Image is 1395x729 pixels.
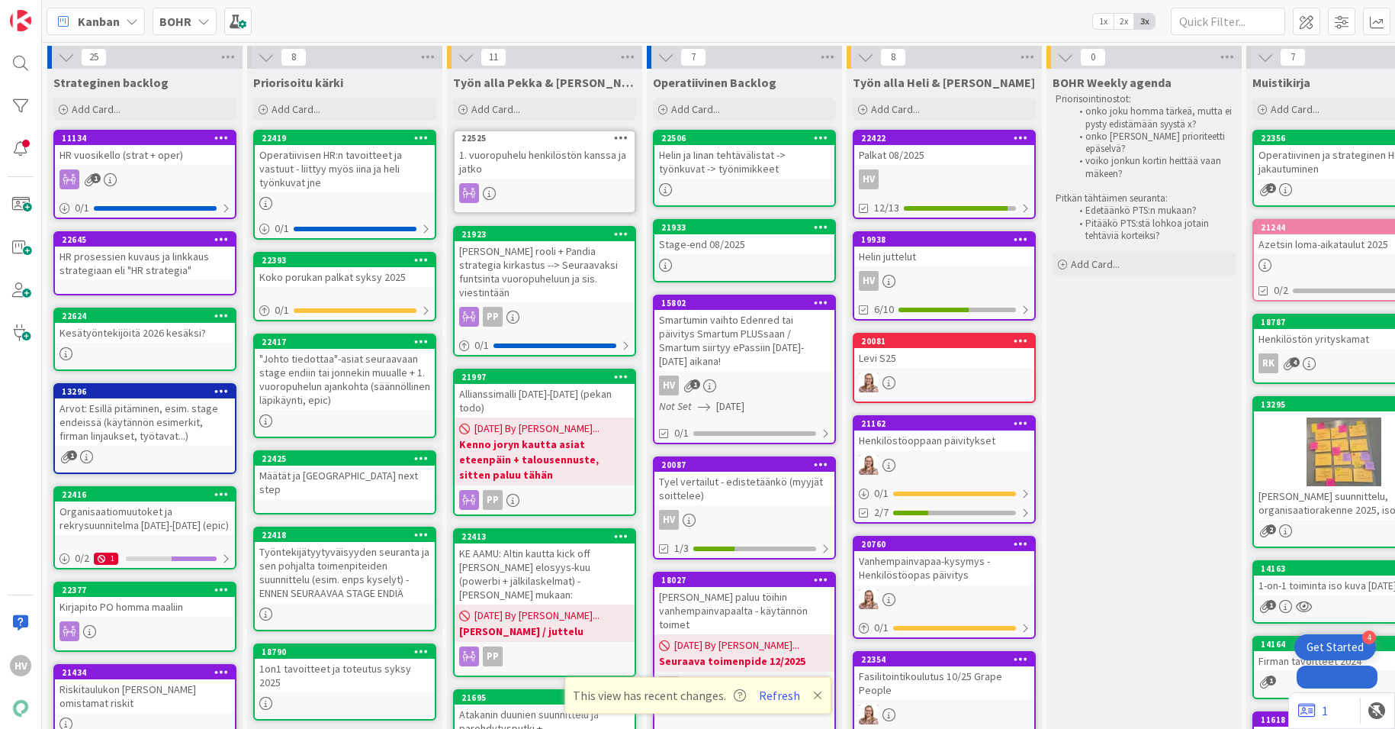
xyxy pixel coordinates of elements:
div: Määtät ja [GEOGRAPHIC_DATA] next step [255,466,435,499]
div: Operatiivisen HR:n tavoitteet ja vastuut - liittyy myös iina ja heli työnkuvat jne [255,145,435,192]
div: 21162 [854,417,1034,431]
div: 1 [94,553,118,565]
div: 0/1 [854,484,1034,503]
div: 11134 [62,133,235,144]
div: Kesätyöntekijöitä 2026 kesäksi? [55,323,235,343]
div: Tyel vertailut - edistetäänkö (myyjät soittelee) [654,472,834,505]
div: 21162Henkilöstöoppaan päivitykset [854,417,1034,450]
span: 0 / 1 [474,337,489,353]
div: 18027 [654,573,834,587]
div: HV [654,676,834,696]
b: [PERSON_NAME] / juttelu [459,624,630,639]
div: 0/1 [455,336,635,355]
div: HV [854,271,1034,291]
p: Pitkän tähtäimen seuranta: [1056,192,1233,205]
div: 20081 [854,334,1034,348]
a: 19938Helin juttelutHV6/10 [853,231,1036,321]
div: 22354 [861,654,1034,665]
div: PP [455,490,635,510]
div: 0/1 [255,301,435,320]
div: Levi S25 [854,348,1034,368]
span: 6/10 [874,302,894,318]
span: 0 / 1 [275,302,289,318]
div: Kirjapito PO homma maaliin [55,597,235,617]
li: Pitääkö PTS:stä lohkoa jotain tehtäviä korteiksi? [1071,218,1233,243]
span: 12/13 [874,200,899,216]
div: 11134 [55,131,235,145]
div: [PERSON_NAME] rooli + Pandia strategia kirkastus --> Seuraavaksi funtsinta vuoropuheluun ja sis. ... [455,241,635,302]
span: 1 [690,379,700,389]
span: 0/1 [674,425,689,441]
div: 21933 [661,222,834,233]
div: Henkilöstöoppaan päivitykset [854,431,1034,450]
div: 0/1 [55,198,235,218]
button: Refresh [754,685,805,705]
span: 1/3 [674,540,689,556]
div: [PERSON_NAME] paluu töihin vanhempainvapaalta - käytännön toimet [654,587,834,634]
img: IH [859,589,879,609]
div: PP [455,307,635,327]
div: 22422Palkat 08/2025 [854,131,1034,165]
span: Muistikirja [1252,75,1310,90]
span: Add Card... [871,102,920,116]
div: Helin ja Iinan tehtävälistat -> työnkuvat -> työnimikkeet [654,145,834,179]
div: 22393Koko porukan palkat syksy 2025 [255,253,435,287]
div: 22419 [255,131,435,145]
div: 19938 [854,233,1034,247]
div: 13296 [62,386,235,397]
span: Add Card... [72,102,121,116]
span: This view has recent changes. [573,686,746,705]
span: Operatiivinen Backlog [653,75,776,90]
div: HV [659,676,679,696]
div: 21933Stage-end 08/2025 [654,221,834,254]
div: HR prosessien kuvaus ja linkkaus strategiaan eli "HR strategia" [55,247,235,280]
div: 21695 [461,692,635,703]
span: 0 / 1 [874,485,889,502]
span: Priorisoitu kärki [253,75,343,90]
span: 4 [1290,357,1300,367]
div: 21997 [455,370,635,384]
div: 15802 [654,296,834,310]
div: 22425 [255,452,435,466]
div: HV [659,510,679,530]
div: Koko porukan palkat syksy 2025 [255,267,435,287]
a: 22645HR prosessien kuvaus ja linkkaus strategiaan eli "HR strategia" [53,231,236,295]
a: 22419Operatiivisen HR:n tavoitteet ja vastuut - liittyy myös iina ja heli työnkuvat jne0/1 [253,130,436,240]
div: 20760 [861,539,1034,550]
span: 0 / 1 [874,620,889,636]
div: IH [854,455,1034,475]
a: 22506Helin ja Iinan tehtävälistat -> työnkuvat -> työnimikkeet [653,130,836,207]
a: 22417"Johto tiedottaa"-asiat seuraavaan stage endiin tai jonnekin muualle + 1. vuoropuhelun ajank... [253,334,436,438]
span: 0 / 2 [75,550,89,566]
div: HV [654,510,834,530]
div: 20760 [854,537,1034,551]
div: 15802 [661,298,834,308]
img: IH [859,455,879,475]
a: 15802Smartumin vaihto Edenred tai päivitys Smartum PLUSsaan / Smartum siirtyy ePassiin [DATE]-[DA... [653,295,836,444]
div: PP [483,647,503,666]
div: 22354Fasilitointikoulutus 10/25 Grape People [854,653,1034,700]
a: 187901on1 tavoitteet ja toteutus syksy 2025 [253,644,436,721]
div: 21933 [654,221,834,234]
div: 22413 [461,531,635,542]
div: 22416 [55,488,235,502]
div: HV [654,376,834,395]
div: 20081Levi S25 [854,334,1034,368]
div: IH [854,373,1034,392]
div: 18790 [262,647,435,657]
span: 1x [1093,14,1114,29]
span: Add Card... [471,102,520,116]
div: 21923 [461,229,635,240]
a: 22418Työntekijätyytyväisyyden seuranta ja sen pohjalta toimenpiteiden suunnittelu (esim. enps kys... [253,527,436,631]
div: 18027[PERSON_NAME] paluu töihin vanhempainvapaalta - käytännön toimet [654,573,834,634]
a: 22624Kesätyöntekijöitä 2026 kesäksi? [53,308,236,371]
div: 4 [1362,631,1376,644]
div: 22624Kesätyöntekijöitä 2026 kesäksi? [55,309,235,343]
span: 2 [1266,183,1276,193]
a: 22393Koko porukan palkat syksy 20250/1 [253,252,436,321]
div: 21923 [455,227,635,241]
a: 21923[PERSON_NAME] rooli + Pandia strategia kirkastus --> Seuraavaksi funtsinta vuoropuheluun ja ... [453,226,636,356]
div: Vanhempainvapaa-kysymys - Henkilöstöopas päivitys [854,551,1034,585]
span: 0 [1080,48,1106,66]
div: Fasilitointikoulutus 10/25 Grape People [854,666,1034,700]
